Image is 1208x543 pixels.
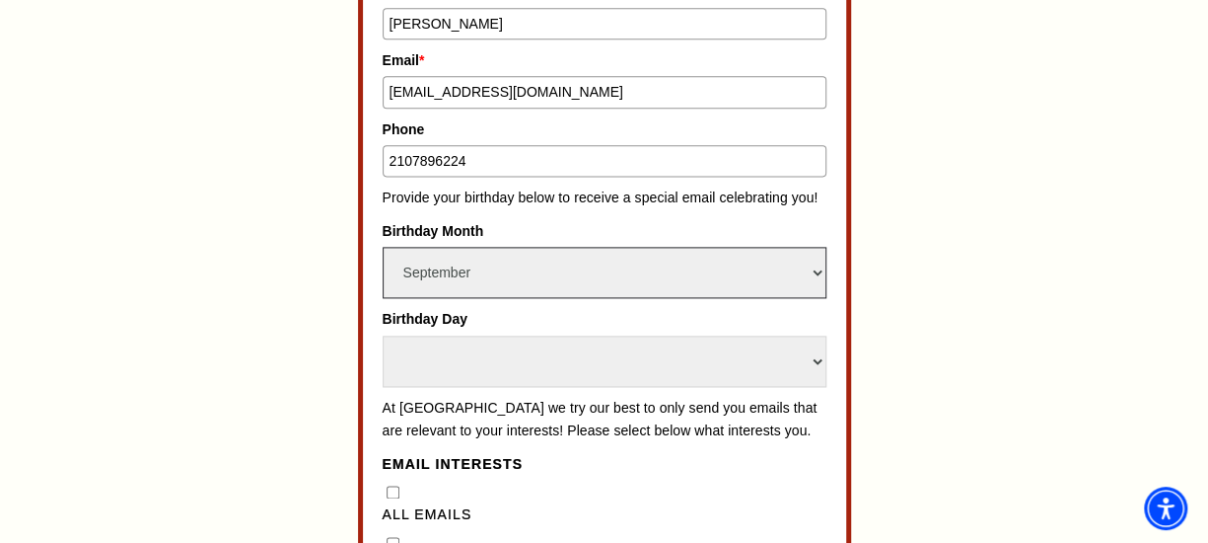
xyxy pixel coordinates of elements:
[383,308,826,330] label: Birthday Day
[1144,487,1187,530] div: Accessibility Menu
[383,187,826,210] p: Provide your birthday below to receive a special email celebrating you!
[383,397,826,443] p: At [GEOGRAPHIC_DATA] we try our best to only send you emails that are relevant to your interests!...
[383,453,826,477] legend: Email Interests
[383,8,826,39] input: Type your last name
[383,49,826,71] label: Email
[383,76,826,108] input: Type your email
[383,220,826,242] label: Birthday Month
[383,118,826,140] label: Phone
[383,504,826,527] label: All Emails
[383,145,826,177] input: Type your phone number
